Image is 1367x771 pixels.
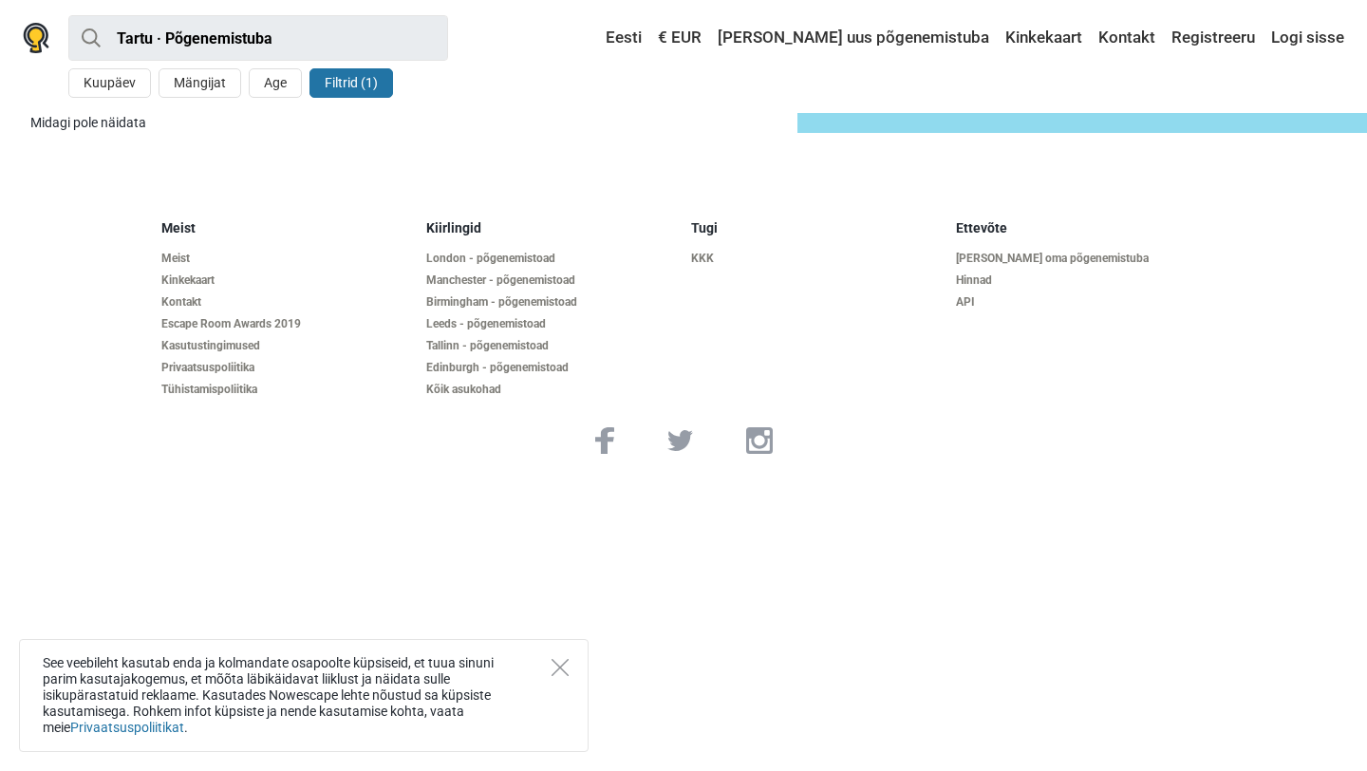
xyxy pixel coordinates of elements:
button: Kuupäev [68,68,151,98]
button: Close [552,659,569,676]
a: € EUR [653,21,706,55]
a: London - põgenemistoad [426,252,676,266]
h5: Kiirlingid [426,220,676,236]
a: API [956,295,1206,310]
a: Tallinn - põgenemistoad [426,339,676,353]
a: Meist [161,252,411,266]
a: Eesti [588,21,646,55]
img: Nowescape logo [23,23,49,53]
a: Escape Room Awards 2019 [161,317,411,331]
button: Mängijat [159,68,241,98]
a: KKK [691,252,941,266]
div: See veebileht kasutab enda ja kolmandate osapoolte küpsiseid, et tuua sinuni parim kasutajakogemu... [19,639,589,752]
a: Manchester - põgenemistoad [426,273,676,288]
a: Edinburgh - põgenemistoad [426,361,676,375]
h5: Meist [161,220,411,236]
a: Birmingham - põgenemistoad [426,295,676,310]
a: Kontakt [1094,21,1160,55]
a: Privaatsuspoliitikat [70,720,184,735]
input: proovi “Tallinn” [68,15,448,61]
a: [PERSON_NAME] uus põgenemistuba [713,21,994,55]
a: Logi sisse [1266,21,1344,55]
a: Kinkekaart [1001,21,1087,55]
div: Midagi pole näidata [30,113,782,133]
img: Eesti [592,31,606,45]
a: Kinkekaart [161,273,411,288]
a: Kõik asukohad [426,383,676,397]
button: Age [249,68,302,98]
a: Hinnad [956,273,1206,288]
a: Privaatsuspoliitika [161,361,411,375]
h5: Tugi [691,220,941,236]
a: [PERSON_NAME] oma põgenemistuba [956,252,1206,266]
a: Tühistamispoliitika [161,383,411,397]
a: Registreeru [1167,21,1260,55]
a: Kasutustingimused [161,339,411,353]
a: Kontakt [161,295,411,310]
a: Leeds - põgenemistoad [426,317,676,331]
h5: Ettevõte [956,220,1206,236]
button: Filtrid (1) [309,68,393,98]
